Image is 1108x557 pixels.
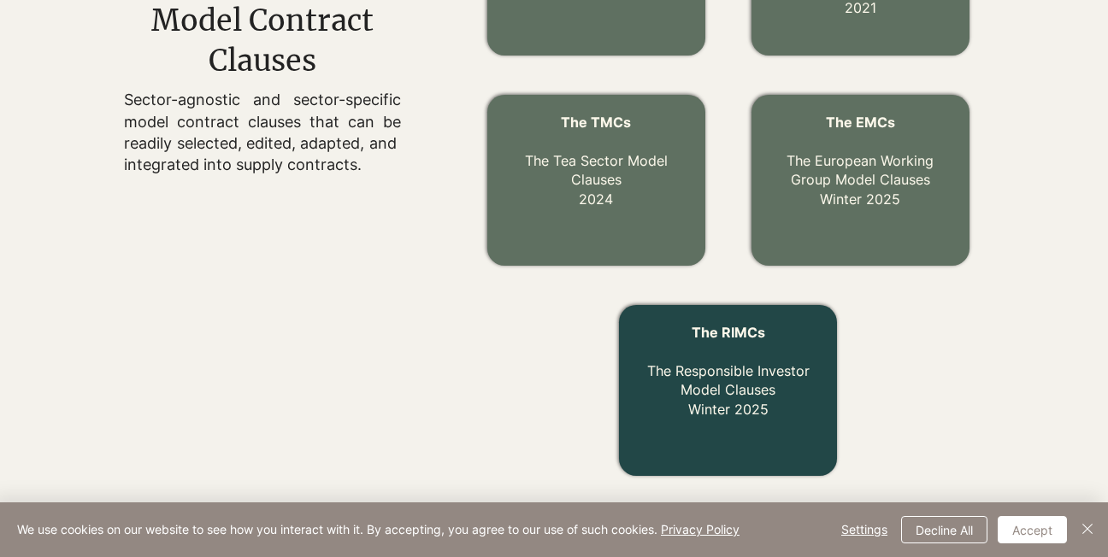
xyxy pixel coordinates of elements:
[17,522,740,537] span: We use cookies on our website to see how you interact with it. By accepting, you agree to our use...
[826,114,895,131] span: The EMCs
[151,3,374,79] span: Model Contract Clauses
[525,114,668,208] a: The TMCs The Tea Sector Model Clauses2024
[561,114,631,131] span: The TMCs
[1077,519,1098,539] img: Close
[841,517,887,542] span: Settings
[787,114,934,208] a: The EMCs The European Working Group Model ClausesWinter 2025
[124,89,400,175] p: Sector-agnostic and sector-specific model contract clauses that can be readily selected, edited, ...
[1077,516,1098,543] button: Close
[661,522,740,536] a: Privacy Policy
[998,516,1067,543] button: Accept
[901,516,987,543] button: Decline All
[124,1,402,176] div: main content
[647,324,810,418] a: The RIMCs The Responsible Investor Model ClausesWinter 2025
[692,324,765,341] span: The RIMCs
